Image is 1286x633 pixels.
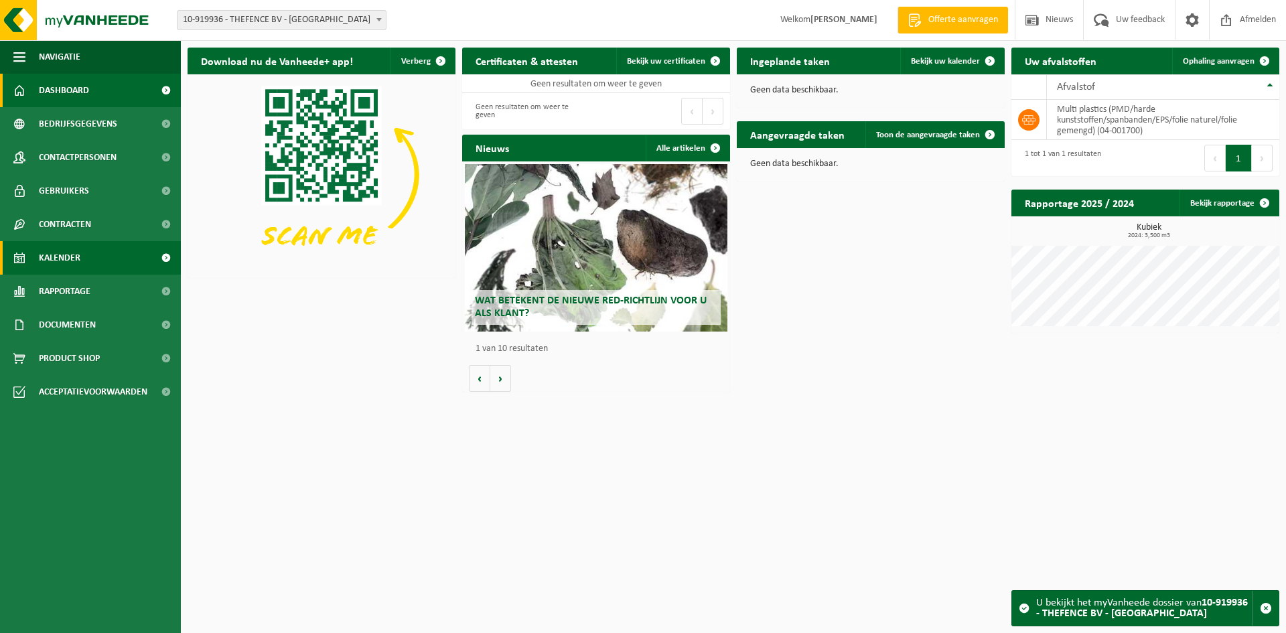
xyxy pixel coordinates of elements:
[188,74,455,275] img: Download de VHEPlus App
[750,86,991,95] p: Geen data beschikbaar.
[39,141,117,174] span: Contactpersonen
[1011,190,1147,216] h2: Rapportage 2025 / 2024
[177,10,386,30] span: 10-919936 - THEFENCE BV - GERAARDSBERGEN
[1018,223,1279,239] h3: Kubiek
[750,159,991,169] p: Geen data beschikbaar.
[737,121,858,147] h2: Aangevraagde taken
[401,57,431,66] span: Verberg
[1036,597,1248,619] strong: 10-919936 - THEFENCE BV - [GEOGRAPHIC_DATA]
[475,295,707,319] span: Wat betekent de nieuwe RED-richtlijn voor u als klant?
[876,131,980,139] span: Toon de aangevraagde taken
[900,48,1003,74] a: Bekijk uw kalender
[681,98,703,125] button: Previous
[39,107,117,141] span: Bedrijfsgegevens
[1226,145,1252,171] button: 1
[1036,591,1253,626] div: U bekijkt het myVanheede dossier van
[898,7,1008,33] a: Offerte aanvragen
[1204,145,1226,171] button: Previous
[925,13,1001,27] span: Offerte aanvragen
[462,74,730,93] td: Geen resultaten om weer te geven
[1011,48,1110,74] h2: Uw afvalstoffen
[469,96,589,126] div: Geen resultaten om weer te geven
[1018,143,1101,173] div: 1 tot 1 van 1 resultaten
[1252,145,1273,171] button: Next
[1180,190,1278,216] a: Bekijk rapportage
[490,365,511,392] button: Volgende
[39,241,80,275] span: Kalender
[39,375,147,409] span: Acceptatievoorwaarden
[1172,48,1278,74] a: Ophaling aanvragen
[627,57,705,66] span: Bekijk uw certificaten
[390,48,454,74] button: Verberg
[462,135,522,161] h2: Nieuws
[469,365,490,392] button: Vorige
[1183,57,1255,66] span: Ophaling aanvragen
[39,208,91,241] span: Contracten
[462,48,591,74] h2: Certificaten & attesten
[1047,100,1279,140] td: multi plastics (PMD/harde kunststoffen/spanbanden/EPS/folie naturel/folie gemengd) (04-001700)
[39,275,90,308] span: Rapportage
[703,98,723,125] button: Next
[1018,232,1279,239] span: 2024: 3,500 m3
[737,48,843,74] h2: Ingeplande taken
[39,308,96,342] span: Documenten
[39,40,80,74] span: Navigatie
[39,74,89,107] span: Dashboard
[39,174,89,208] span: Gebruikers
[476,344,723,354] p: 1 van 10 resultaten
[646,135,729,161] a: Alle artikelen
[39,342,100,375] span: Product Shop
[177,11,386,29] span: 10-919936 - THEFENCE BV - GERAARDSBERGEN
[1057,82,1095,92] span: Afvalstof
[465,164,727,332] a: Wat betekent de nieuwe RED-richtlijn voor u als klant?
[616,48,729,74] a: Bekijk uw certificaten
[188,48,366,74] h2: Download nu de Vanheede+ app!
[911,57,980,66] span: Bekijk uw kalender
[810,15,877,25] strong: [PERSON_NAME]
[865,121,1003,148] a: Toon de aangevraagde taken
